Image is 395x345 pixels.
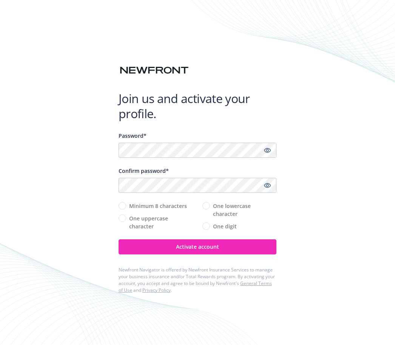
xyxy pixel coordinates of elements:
span: Password* [119,132,147,139]
a: Show password [263,181,272,190]
h1: Join us and activate your profile. [119,91,276,121]
img: Newfront logo [119,64,190,77]
span: One digit [213,222,237,230]
input: Enter a unique password... [119,143,276,158]
span: One lowercase character [213,202,276,218]
a: Show password [263,146,272,155]
a: Privacy Policy [142,287,171,293]
a: General Terms of Use [119,280,272,293]
span: Confirm password* [119,167,169,174]
button: Activate account [119,239,276,254]
div: Newfront Navigator is offered by Newfront Insurance Services to manage your business insurance an... [119,266,276,294]
span: Minimum 8 characters [129,202,187,210]
span: Activate account [176,243,219,250]
span: One uppercase character [129,214,194,230]
input: Confirm your unique password... [119,178,276,193]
